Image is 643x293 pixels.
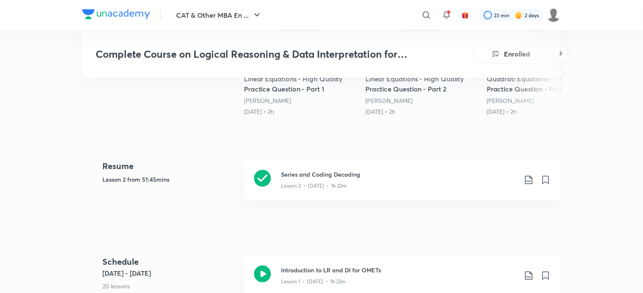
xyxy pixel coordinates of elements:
h5: [DATE] - [DATE] [102,268,237,278]
div: Ronakkumar Shah [487,97,601,105]
img: Company Logo [82,9,150,19]
h5: Lesson 2 from 51:45mins [102,175,237,184]
p: Lesson 2 • [DATE] • 1h 22m [281,182,347,190]
a: Company Logo [82,9,150,22]
h5: Linear Equations - High Quality Practice Question - Part 2 [365,74,480,94]
h5: Linear Equations - High Quality Practice Question - Part 1 [244,74,359,94]
img: Anubhav Singh [547,8,561,22]
div: 4th May • 2h [244,108,359,116]
img: avatar [461,11,469,19]
h4: Resume [102,160,237,172]
h4: Schedule [102,255,237,268]
a: Series and Coding DecodingLesson 2 • [DATE] • 1h 22m [244,160,561,210]
a: [PERSON_NAME] [244,97,291,105]
div: 10th May • 2h [365,108,480,116]
button: CAT & Other MBA En ... [171,7,267,24]
p: Lesson 1 • [DATE] • 1h 22m [281,278,346,285]
p: 20 lessons [102,282,237,290]
a: [PERSON_NAME] [487,97,534,105]
h3: Introduction to LR and DI for OMETs [281,266,517,274]
button: avatar [458,8,472,22]
div: Ronakkumar Shah [244,97,359,105]
h3: Series and Coding Decoding [281,170,517,179]
div: 19th May • 2h [487,108,601,116]
button: Enrolled [473,44,547,64]
a: [PERSON_NAME] [365,97,413,105]
div: Ronakkumar Shah [365,97,480,105]
img: streak [514,11,523,19]
h3: Complete Course on Logical Reasoning & Data Interpretation for NMAT & SNAP 2024 [96,48,426,60]
h5: Quadrati Equations - High Quality Practice Question - Part 1 [487,74,601,94]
